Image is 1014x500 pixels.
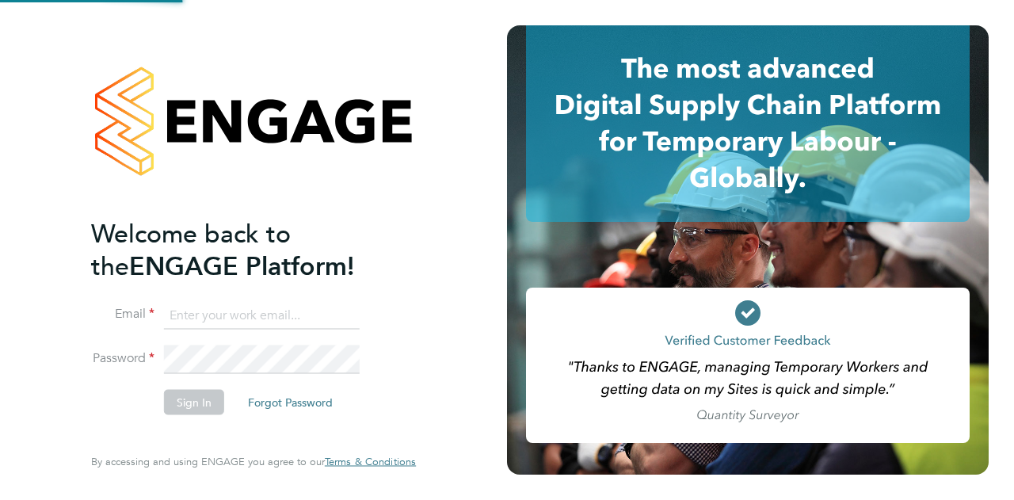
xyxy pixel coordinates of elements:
[235,390,345,415] button: Forgot Password
[91,217,400,282] h2: ENGAGE Platform!
[91,455,416,468] span: By accessing and using ENGAGE you agree to our
[91,350,154,367] label: Password
[164,390,224,415] button: Sign In
[91,306,154,323] label: Email
[164,301,360,330] input: Enter your work email...
[91,218,291,281] span: Welcome back to the
[325,456,416,468] a: Terms & Conditions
